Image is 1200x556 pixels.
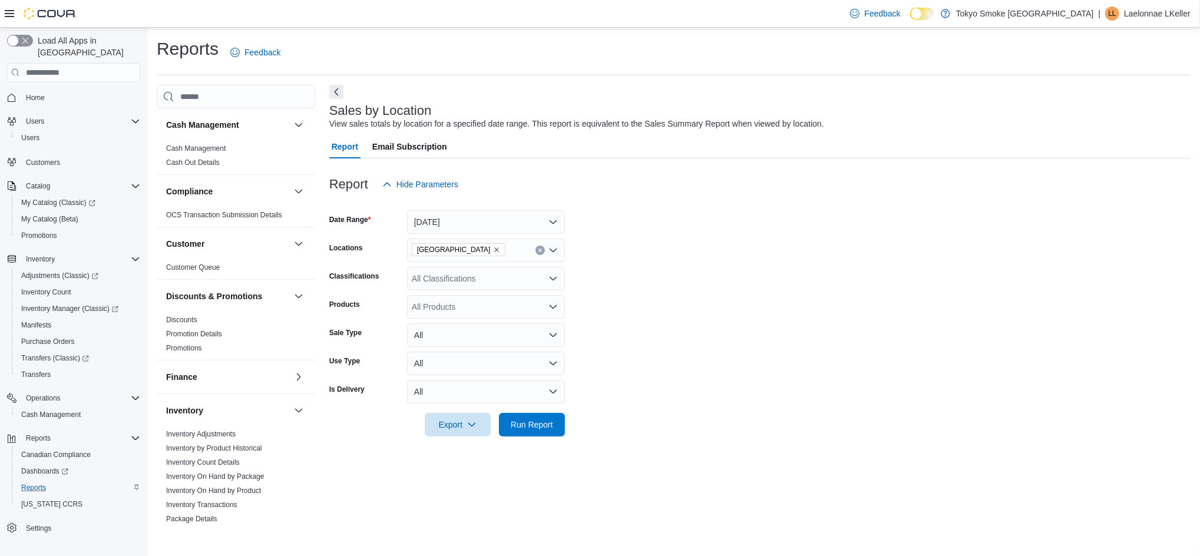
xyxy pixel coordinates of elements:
[412,243,505,256] span: Manitoba
[16,351,94,365] a: Transfers (Classic)
[2,390,145,406] button: Operations
[12,496,145,512] button: [US_STATE] CCRS
[16,464,73,478] a: Dashboards
[21,287,71,297] span: Inventory Count
[12,211,145,227] button: My Catalog (Beta)
[12,366,145,383] button: Transfers
[16,196,100,210] a: My Catalog (Classic)
[157,37,219,61] h1: Reports
[16,335,80,349] a: Purchase Orders
[16,464,140,478] span: Dashboards
[292,184,306,198] button: Compliance
[21,483,46,492] span: Reports
[12,333,145,350] button: Purchase Orders
[21,90,140,105] span: Home
[956,6,1094,21] p: Tokyo Smoke [GEOGRAPHIC_DATA]
[166,119,289,131] button: Cash Management
[21,154,140,169] span: Customers
[166,290,262,302] h3: Discounts & Promotions
[396,178,458,190] span: Hide Parameters
[21,370,51,379] span: Transfers
[372,135,447,158] span: Email Subscription
[26,93,45,102] span: Home
[21,304,118,313] span: Inventory Manager (Classic)
[166,316,197,324] a: Discounts
[2,89,145,106] button: Home
[16,302,123,316] a: Inventory Manager (Classic)
[26,158,60,167] span: Customers
[166,329,222,339] span: Promotion Details
[1098,6,1100,21] p: |
[157,208,315,227] div: Compliance
[21,179,55,193] button: Catalog
[2,113,145,130] button: Users
[166,472,265,481] a: Inventory On Hand by Package
[166,343,202,353] span: Promotions
[166,238,204,250] h3: Customer
[548,302,558,312] button: Open list of options
[16,285,76,299] a: Inventory Count
[166,186,213,197] h3: Compliance
[511,419,553,431] span: Run Report
[16,285,140,299] span: Inventory Count
[16,335,140,349] span: Purchase Orders
[166,344,202,352] a: Promotions
[166,238,289,250] button: Customer
[329,85,343,99] button: Next
[166,429,236,439] span: Inventory Adjustments
[21,431,55,445] button: Reports
[493,246,500,253] button: Remove Manitoba from selection in this group
[16,269,103,283] a: Adjustments (Classic)
[21,391,65,405] button: Operations
[166,458,240,466] a: Inventory Count Details
[21,521,140,535] span: Settings
[12,406,145,423] button: Cash Management
[244,47,280,58] span: Feedback
[16,448,140,462] span: Canadian Compliance
[166,263,220,272] span: Customer Queue
[21,410,81,419] span: Cash Management
[16,318,56,332] a: Manifests
[21,337,75,346] span: Purchase Orders
[26,524,51,533] span: Settings
[1108,6,1116,21] span: LL
[166,405,203,416] h3: Inventory
[166,315,197,325] span: Discounts
[16,351,140,365] span: Transfers (Classic)
[16,497,87,511] a: [US_STATE] CCRS
[166,444,262,452] a: Inventory by Product Historical
[21,353,89,363] span: Transfers (Classic)
[33,35,140,58] span: Load All Apps in [GEOGRAPHIC_DATA]
[166,514,217,524] span: Package Details
[292,118,306,132] button: Cash Management
[21,466,68,476] span: Dashboards
[166,444,262,453] span: Inventory by Product Historical
[166,430,236,438] a: Inventory Adjustments
[166,186,289,197] button: Compliance
[21,231,57,240] span: Promotions
[24,8,77,19] img: Cova
[12,350,145,366] a: Transfers (Classic)
[2,251,145,267] button: Inventory
[21,391,140,405] span: Operations
[535,246,545,255] button: Clear input
[26,433,51,443] span: Reports
[166,330,222,338] a: Promotion Details
[166,371,197,383] h3: Finance
[417,244,491,256] span: [GEOGRAPHIC_DATA]
[407,352,565,375] button: All
[329,272,379,281] label: Classifications
[166,158,220,167] a: Cash Out Details
[910,8,935,20] input: Dark Mode
[16,229,62,243] a: Promotions
[166,458,240,467] span: Inventory Count Details
[166,515,217,523] a: Package Details
[12,284,145,300] button: Inventory Count
[21,431,140,445] span: Reports
[21,155,65,170] a: Customers
[12,446,145,463] button: Canadian Compliance
[21,133,39,143] span: Users
[16,212,83,226] a: My Catalog (Beta)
